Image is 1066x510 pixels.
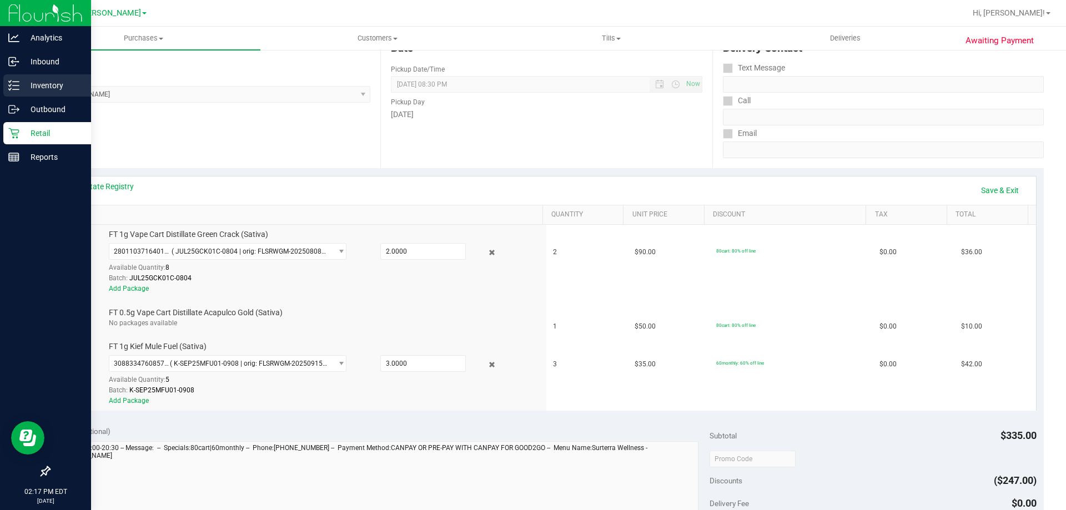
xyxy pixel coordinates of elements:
inline-svg: Inbound [8,56,19,67]
span: $335.00 [1000,430,1037,441]
span: Delivery Fee [710,499,749,508]
span: Batch: [109,274,128,282]
span: 2801103716401797 [114,248,172,255]
label: Email [723,125,757,142]
p: Outbound [19,103,86,116]
a: Tills [494,27,728,50]
label: Pickup Day [391,97,425,107]
input: Format: (999) 999-9999 [723,109,1044,125]
span: Discounts [710,471,742,491]
span: $36.00 [961,247,982,257]
p: Inbound [19,55,86,68]
input: Promo Code [710,451,796,467]
span: Hi, [PERSON_NAME]! [973,8,1045,17]
input: Format: (999) 999-9999 [723,76,1044,93]
a: Unit Price [632,210,700,219]
span: select [331,244,345,259]
span: 2 [553,247,557,257]
label: Call [723,93,751,109]
inline-svg: Retail [8,128,19,139]
span: 80cart: 80% off line [716,322,756,328]
span: 3 [553,359,557,370]
span: K-SEP25MFU01-0908 [129,386,194,394]
inline-svg: Inventory [8,80,19,91]
span: Tills [495,33,727,43]
inline-svg: Outbound [8,104,19,115]
p: Inventory [19,79,86,92]
input: 3.0000 [381,356,465,371]
a: Add Package [109,397,149,405]
span: ( JUL25GCK01C-0804 | orig: FLSRWGM-20250808-771 ) [172,248,327,255]
a: Purchases [27,27,260,50]
div: [DATE] [391,109,702,120]
p: Analytics [19,31,86,44]
p: Reports [19,150,86,164]
span: ($247.00) [994,474,1037,486]
p: Retail [19,127,86,140]
span: JUL25GCK01C-0804 [129,274,192,282]
input: 2.0000 [381,244,465,259]
span: 80cart: 80% off line [716,248,756,254]
span: 60monthly: 60% off line [716,360,764,366]
a: Add Package [109,285,149,292]
label: Text Message [723,60,785,76]
span: FT 1g Vape Cart Distillate Green Crack (Sativa) [109,229,268,240]
span: Batch: [109,386,128,394]
span: $50.00 [635,321,656,332]
a: Total [956,210,1023,219]
span: 8 [165,264,169,271]
span: $90.00 [635,247,656,257]
p: [DATE] [5,497,86,505]
span: Deliveries [815,33,876,43]
div: No packages available [109,318,537,329]
span: Awaiting Payment [966,34,1034,47]
a: View State Registry [67,181,134,192]
a: Customers [260,27,494,50]
span: Customers [261,33,494,43]
span: 5 [165,376,169,383]
inline-svg: Analytics [8,32,19,43]
p: 02:17 PM EDT [5,487,86,497]
span: select [331,356,345,371]
span: FT 1g Kief Mule Fuel (Sativa) [109,341,207,352]
span: $35.00 [635,359,656,370]
span: ( K-SEP25MFU01-0908 | orig: FLSRWGM-20250915-2285 ) [170,360,327,367]
span: FT 0.5g Vape Cart Distillate Acapulco Gold (Sativa) [109,307,283,318]
div: Available Quantity: [109,372,359,393]
span: $0.00 [879,247,897,257]
span: [PERSON_NAME] [80,8,141,18]
iframe: Resource center [11,421,44,455]
span: $0.00 [1012,497,1037,509]
a: SKU [66,210,538,219]
span: Purchases [27,33,260,43]
div: Available Quantity: [109,260,359,281]
span: Subtotal [710,431,737,440]
a: Save & Exit [974,181,1026,200]
span: 1 [553,321,557,332]
span: $10.00 [961,321,982,332]
a: Discount [713,210,862,219]
span: $0.00 [879,321,897,332]
span: $0.00 [879,359,897,370]
a: Deliveries [728,27,962,50]
a: Tax [875,210,943,219]
inline-svg: Reports [8,152,19,163]
a: Quantity [551,210,619,219]
span: 3088334760857188 [114,360,170,367]
span: $42.00 [961,359,982,370]
label: Pickup Date/Time [391,64,445,74]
